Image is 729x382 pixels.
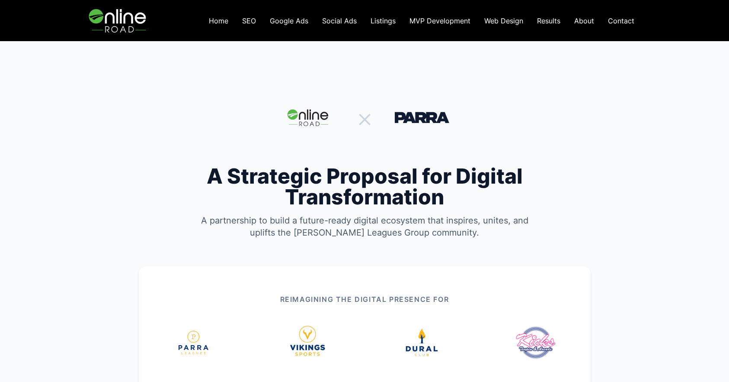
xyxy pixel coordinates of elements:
[387,83,456,152] img: Parra Leagues Group Logo
[139,166,591,207] h1: A Strategic Proposal for Digital Transformation
[477,12,530,29] a: Web Design
[202,12,235,29] a: Home
[364,12,403,29] a: Listings
[270,16,308,25] span: Google Ads
[242,16,256,25] span: SEO
[198,214,531,239] p: A partnership to build a future-ready digital ecosystem that inspires, unites, and uplifts the [P...
[530,12,567,29] a: Results
[567,12,601,29] a: About
[409,16,470,25] span: MVP Development
[404,325,439,360] img: Dural Club Logo
[484,16,523,25] span: Web Design
[515,322,556,363] img: Kicks Ten Pin & Arcade Logo
[403,12,477,29] a: MVP Development
[371,16,396,25] span: Listings
[273,83,342,152] img: Online Road Logo
[356,104,373,130] span: ×
[139,294,591,304] h2: Reimagining the Digital Presence For
[574,16,594,25] span: About
[235,12,263,29] a: SEO
[608,16,634,25] span: Contact
[601,12,641,29] a: Contact
[176,325,211,360] img: Parramatta Leagues Club Logo
[537,16,560,25] span: Results
[263,12,315,29] a: Google Ads
[202,12,641,29] nav: Navigation
[287,322,328,363] img: Vikings Sports Club Logo
[209,16,228,25] span: Home
[322,16,357,25] span: Social Ads
[315,12,364,29] a: Social Ads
